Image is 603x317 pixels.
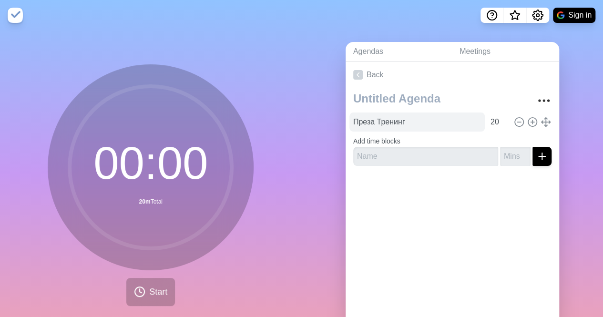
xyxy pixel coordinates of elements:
button: Start [126,278,175,306]
a: Meetings [452,42,559,61]
button: Help [480,8,503,23]
input: Mins [500,147,531,166]
a: Back [346,61,559,88]
span: Start [149,286,167,298]
a: Agendas [346,42,452,61]
button: Sign in [553,8,595,23]
input: Name [353,147,498,166]
label: Add time blocks [353,137,400,145]
img: timeblocks logo [8,8,23,23]
button: More [534,91,553,110]
input: Name [349,112,485,132]
img: google logo [557,11,564,19]
input: Mins [487,112,510,132]
button: Settings [526,8,549,23]
button: What’s new [503,8,526,23]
